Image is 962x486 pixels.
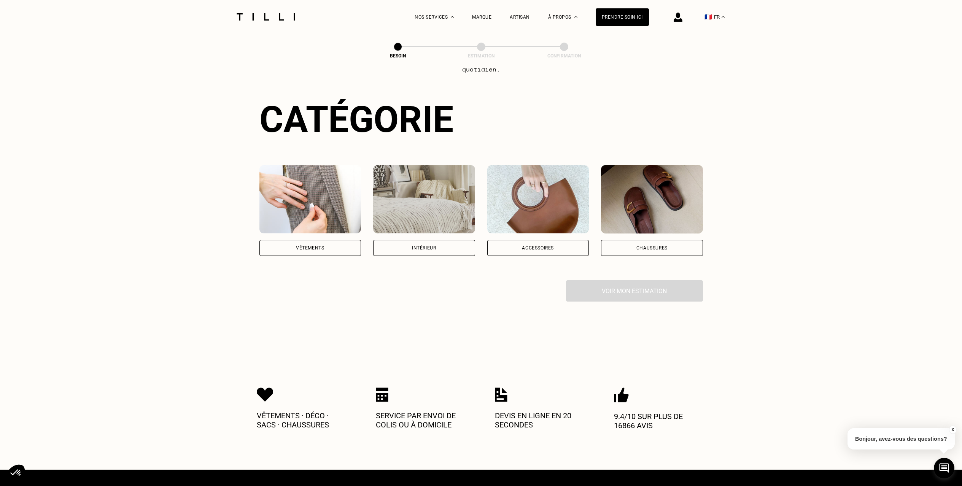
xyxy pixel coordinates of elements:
img: Accessoires [487,165,589,233]
p: 9.4/10 sur plus de 16866 avis [614,412,705,430]
a: Artisan [510,14,530,20]
img: Icon [257,388,273,402]
div: Accessoires [522,246,554,250]
a: Marque [472,14,491,20]
img: Menu déroulant [451,16,454,18]
div: Confirmation [526,53,602,59]
p: Devis en ligne en 20 secondes [495,411,586,429]
p: Vêtements · Déco · Sacs · Chaussures [257,411,348,429]
img: Logo du service de couturière Tilli [234,13,298,21]
span: 🇫🇷 [704,13,712,21]
img: Vêtements [259,165,361,233]
p: Bonjour, avez-vous des questions? [848,428,955,449]
p: Service par envoi de colis ou à domicile [376,411,467,429]
img: Icon [614,388,629,403]
img: icône connexion [674,13,682,22]
button: X [949,426,956,434]
img: Icon [376,388,388,402]
div: Besoin [360,53,436,59]
div: Chaussures [636,246,668,250]
a: Prendre soin ici [596,8,649,26]
div: Vêtements [296,246,324,250]
div: Estimation [443,53,519,59]
img: Intérieur [373,165,475,233]
img: menu déroulant [722,16,725,18]
img: Menu déroulant à propos [574,16,577,18]
div: Intérieur [412,246,436,250]
img: Icon [495,388,507,402]
img: Chaussures [601,165,703,233]
div: Catégorie [259,98,703,141]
